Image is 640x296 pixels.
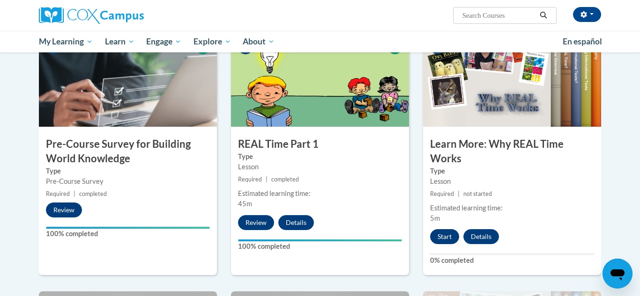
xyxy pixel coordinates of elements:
[39,7,217,24] a: Cox Campus
[33,31,99,52] a: My Learning
[238,176,262,183] span: Required
[39,7,144,24] img: Cox Campus
[463,229,499,244] button: Details
[231,137,409,152] h3: REAL Time Part 1
[238,188,402,199] div: Estimated learning time:
[46,176,210,187] div: Pre-Course Survey
[430,190,454,197] span: Required
[46,166,210,176] label: Type
[105,36,134,47] span: Learn
[237,31,281,52] a: About
[238,152,402,162] label: Type
[39,36,93,47] span: My Learning
[271,176,299,183] span: completed
[193,36,231,47] span: Explore
[243,36,275,47] span: About
[46,190,70,197] span: Required
[603,259,633,289] iframe: Button to launch messaging window
[536,10,551,21] button: Search
[238,200,252,208] span: 45m
[573,7,601,22] button: Account Settings
[231,33,409,127] img: Course Image
[79,190,107,197] span: completed
[278,215,314,230] button: Details
[430,176,594,187] div: Lesson
[99,31,141,52] a: Learn
[266,176,268,183] span: |
[430,229,459,244] button: Start
[423,137,601,166] h3: Learn More: Why REAL Time Works
[187,31,237,52] a: Explore
[39,33,217,127] img: Course Image
[461,10,536,21] input: Search Courses
[74,190,75,197] span: |
[46,202,82,217] button: Review
[430,255,594,266] label: 0% completed
[39,137,217,166] h3: Pre-Course Survey for Building World Knowledge
[238,162,402,172] div: Lesson
[463,190,492,197] span: not started
[238,241,402,252] label: 100% completed
[458,190,460,197] span: |
[238,215,274,230] button: Review
[557,32,608,51] a: En español
[238,239,402,241] div: Your progress
[25,31,615,52] div: Main menu
[46,227,210,229] div: Your progress
[146,36,181,47] span: Engage
[46,229,210,239] label: 100% completed
[423,33,601,127] img: Course Image
[140,31,187,52] a: Engage
[430,203,594,213] div: Estimated learning time:
[430,166,594,176] label: Type
[563,36,602,46] span: En español
[430,214,440,222] span: 5m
